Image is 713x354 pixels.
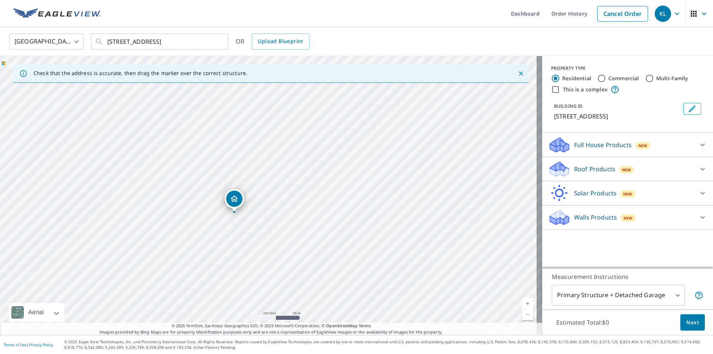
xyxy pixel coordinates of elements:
[574,189,616,198] p: Solar Products
[326,323,357,328] a: OpenStreetMap
[548,208,707,226] div: Walls ProductsNew
[236,33,309,50] div: OR
[574,140,632,149] p: Full House Products
[172,323,371,329] span: © 2025 TomTom, Earthstar Geographics SIO, © 2025 Microsoft Corporation, ©
[550,314,615,331] p: Estimated Total: $0
[552,272,703,281] p: Measurement Instructions
[552,285,685,306] div: Primary Structure + Detached Garage
[548,160,707,178] div: Roof ProductsNew
[574,165,615,173] p: Roof Products
[554,103,583,109] p: BUILDING ID
[522,298,533,309] a: Current Level 18, Zoom In
[597,6,648,22] a: Cancel Order
[680,314,705,331] button: Next
[563,86,608,93] label: This is a complex
[574,213,617,222] p: Walls Products
[9,303,64,322] div: Aerial
[686,318,699,327] span: Next
[258,37,303,46] span: Upload Blueprint
[107,31,213,52] input: Search by address or latitude-longitude
[29,342,53,347] a: Privacy Policy
[13,8,101,19] img: EV Logo
[683,103,701,115] button: Edit building 1
[548,184,707,202] div: Solar ProductsNew
[26,303,46,322] div: Aerial
[252,33,309,50] a: Upload Blueprint
[554,112,680,121] p: [STREET_ADDRESS]
[4,342,53,347] p: |
[64,339,709,350] p: © 2025 Eagle View Technologies, Inc. and Pictometry International Corp. All Rights Reserved. Repo...
[638,143,648,149] span: New
[225,189,244,212] div: Dropped pin, building 1, Residential property, 447 A AVE KASLO BC V0G1S1
[562,75,591,82] label: Residential
[522,309,533,320] a: Current Level 18, Zoom Out
[551,65,704,72] div: PROPERTY TYPE
[9,31,84,52] div: [GEOGRAPHIC_DATA]
[694,291,703,300] span: Your report will include the primary structure and a detached garage if one exists.
[655,6,671,22] div: KL
[608,75,639,82] label: Commercial
[516,69,526,78] button: Close
[624,215,633,221] span: New
[4,342,27,347] a: Terms of Use
[622,167,631,173] span: New
[33,70,247,77] p: Check that the address is accurate, then drag the marker over the correct structure.
[623,191,632,197] span: New
[656,75,688,82] label: Multi-Family
[359,323,371,328] a: Terms
[548,136,707,154] div: Full House ProductsNew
